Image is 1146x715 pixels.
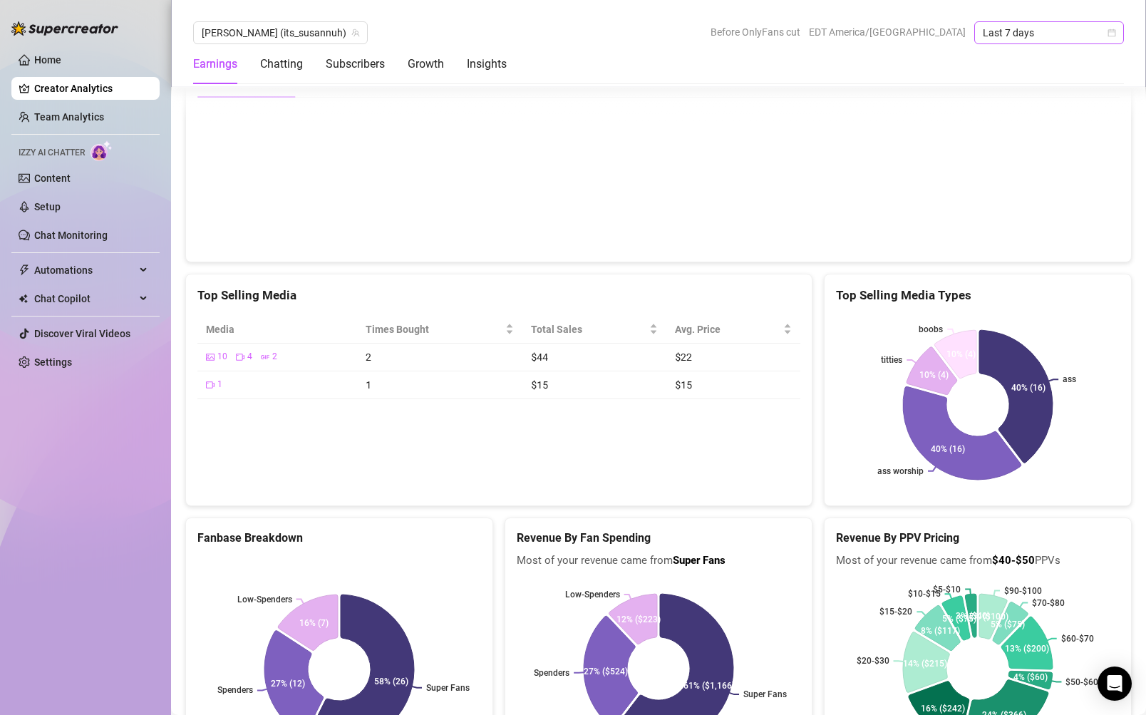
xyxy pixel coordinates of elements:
[1032,598,1065,608] text: $70-$80
[522,316,666,344] th: Total Sales
[675,350,691,364] span: $22
[517,552,800,570] span: Most of your revenue came from
[357,316,523,344] th: Times Bought
[237,594,292,604] text: Low-Spenders
[675,322,780,337] span: Avg. Price
[366,350,371,364] span: 2
[919,324,943,334] text: boobs
[34,356,72,368] a: Settings
[34,259,135,282] span: Automations
[809,21,966,43] span: EDT America/[GEOGRAPHIC_DATA]
[247,350,252,364] span: 4
[992,554,1035,567] b: $40-$50
[34,77,148,100] a: Creator Analytics
[856,656,889,666] text: $20-$30
[34,230,108,241] a: Chat Monitoring
[933,585,961,595] text: $5-$10
[260,56,303,73] div: Chatting
[836,286,1120,305] div: Top Selling Media Types
[206,381,215,389] span: video-camera
[517,530,800,547] h5: Revenue By Fan Spending
[531,350,547,364] span: $44
[743,689,787,699] text: Super Fans
[217,350,227,364] span: 10
[202,22,359,43] span: Susanna (its_susannuh)
[197,530,481,547] h5: Fanbase Breakdown
[34,54,61,66] a: Home
[206,353,215,361] span: picture
[666,316,800,344] th: Avg. Price
[236,353,244,361] span: video-camera
[34,173,71,184] a: Content
[34,287,135,310] span: Chat Copilot
[261,353,269,361] span: gif
[366,322,503,337] span: Times Bought
[1108,29,1116,37] span: calendar
[1061,634,1094,644] text: $60-$70
[19,264,30,276] span: thunderbolt
[1065,677,1098,687] text: $50-$60
[836,552,1120,570] span: Most of your revenue came from PPVs
[983,22,1115,43] span: Last 7 days
[877,465,924,475] text: ass worship
[34,201,61,212] a: Setup
[11,21,118,36] img: logo-BBDzfeDw.svg
[351,29,360,37] span: team
[193,56,237,73] div: Earnings
[326,56,385,73] div: Subscribers
[908,589,941,599] text: $10-$15
[34,111,104,123] a: Team Analytics
[711,21,800,43] span: Before OnlyFans cut
[531,322,646,337] span: Total Sales
[1004,586,1042,596] text: $90-$100
[565,590,620,600] text: Low-Spenders
[467,56,507,73] div: Insights
[408,56,444,73] div: Growth
[675,378,691,391] span: $15
[197,316,357,344] th: Media
[531,378,547,391] span: $15
[19,146,85,160] span: Izzy AI Chatter
[197,286,800,305] div: Top Selling Media
[34,328,130,339] a: Discover Viral Videos
[879,607,912,617] text: $15-$20
[1063,374,1076,384] text: ass
[91,140,113,161] img: AI Chatter
[836,530,1120,547] h5: Revenue By PPV Pricing
[534,668,569,678] text: Spenders
[881,355,902,365] text: titties
[272,350,277,364] span: 2
[19,294,28,304] img: Chat Copilot
[426,682,470,692] text: Super Fans
[1098,667,1132,701] div: Open Intercom Messenger
[366,378,371,391] span: 1
[673,554,726,567] b: Super Fans
[217,685,253,695] text: Spenders
[217,378,222,391] span: 1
